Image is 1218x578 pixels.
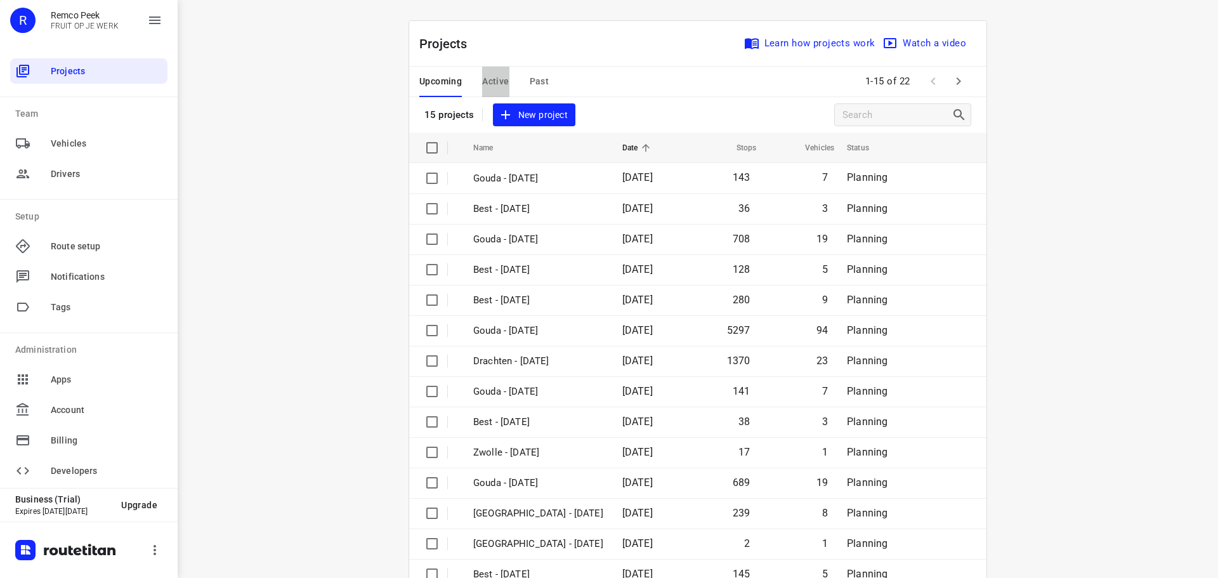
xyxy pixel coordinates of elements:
span: [DATE] [622,476,653,489]
span: 1370 [727,355,750,367]
span: Vehicles [789,140,834,155]
span: 3 [822,416,828,428]
div: Developers [10,458,167,483]
span: [DATE] [622,537,653,549]
p: 15 projects [424,109,475,121]
span: [DATE] [622,446,653,458]
span: Planning [847,294,887,306]
button: Upgrade [111,494,167,516]
p: Team [15,107,167,121]
span: 19 [816,233,828,245]
span: [DATE] [622,263,653,275]
p: Antwerpen - Thursday [473,537,603,551]
span: 38 [738,416,750,428]
div: Drivers [10,161,167,187]
span: Planning [847,446,887,458]
span: 143 [733,171,750,183]
p: Drachten - Monday [473,354,603,369]
span: Drivers [51,167,162,181]
span: Next Page [946,69,971,94]
div: Search [952,107,971,122]
span: Previous Page [920,69,946,94]
span: [DATE] [622,202,653,214]
span: 19 [816,476,828,489]
span: 23 [816,355,828,367]
span: 1-15 of 22 [860,68,915,95]
span: Route setup [51,240,162,253]
span: Planning [847,263,887,275]
span: 3 [822,202,828,214]
span: Planning [847,233,887,245]
span: [DATE] [622,171,653,183]
span: [DATE] [622,507,653,519]
button: New project [493,103,575,127]
span: Planning [847,537,887,549]
span: Billing [51,434,162,447]
div: Billing [10,428,167,453]
span: [DATE] [622,233,653,245]
span: Planning [847,355,887,367]
span: [DATE] [622,385,653,397]
span: Planning [847,416,887,428]
span: 36 [738,202,750,214]
span: 17 [738,446,750,458]
span: Name [473,140,510,155]
span: [DATE] [622,294,653,306]
span: 9 [822,294,828,306]
span: Planning [847,385,887,397]
div: R [10,8,36,33]
span: 5297 [727,324,750,336]
span: Apps [51,373,162,386]
p: Remco Peek [51,10,119,20]
p: Gouda - Thursday [473,476,603,490]
p: Gouda - Thursday [473,232,603,247]
span: 8 [822,507,828,519]
div: Apps [10,367,167,392]
span: Past [530,74,549,89]
span: Planning [847,507,887,519]
span: Upcoming [419,74,462,89]
p: Zwolle - Thursday [473,506,603,521]
p: Expires [DATE][DATE] [15,507,111,516]
span: 1 [822,537,828,549]
span: 280 [733,294,750,306]
span: Planning [847,171,887,183]
p: Best - Friday [473,415,603,430]
span: Notifications [51,270,162,284]
span: Tags [51,301,162,314]
input: Search projects [842,105,952,125]
span: Developers [51,464,162,478]
span: 7 [822,385,828,397]
span: Upgrade [121,500,157,510]
p: Projects [419,34,478,53]
span: 94 [816,324,828,336]
p: Gouda - Friday [473,171,603,186]
span: 1 [822,446,828,458]
span: Vehicles [51,137,162,150]
span: Planning [847,476,887,489]
p: Best - Friday [473,202,603,216]
p: Setup [15,210,167,223]
span: 141 [733,385,750,397]
p: Zwolle - Friday [473,445,603,460]
span: Planning [847,324,887,336]
span: 7 [822,171,828,183]
div: Account [10,397,167,423]
p: Best - Tuesday [473,293,603,308]
span: Status [847,140,886,155]
span: Date [622,140,655,155]
span: Active [482,74,509,89]
span: Stops [720,140,757,155]
p: FRUIT OP JE WERK [51,22,119,30]
span: 5 [822,263,828,275]
span: [DATE] [622,324,653,336]
div: Tags [10,294,167,320]
span: 128 [733,263,750,275]
span: 708 [733,233,750,245]
span: Projects [51,65,162,78]
p: Gouda - Friday [473,384,603,399]
span: 2 [744,537,750,549]
span: [DATE] [622,416,653,428]
div: Projects [10,58,167,84]
span: [DATE] [622,355,653,367]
